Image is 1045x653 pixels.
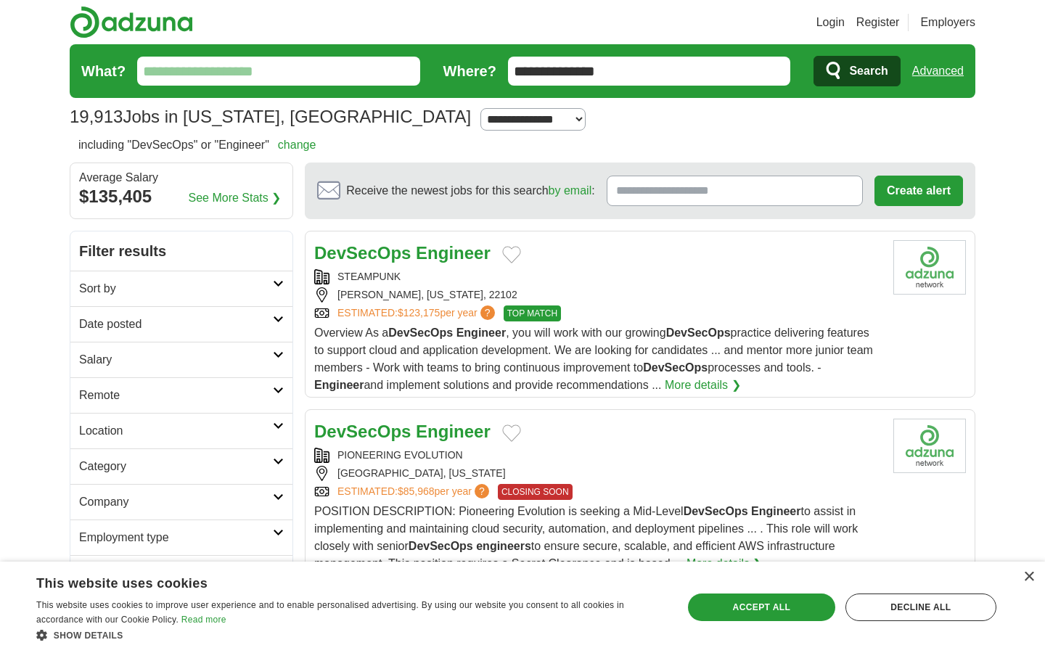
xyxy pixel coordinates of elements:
h2: Remote [79,387,273,404]
a: Sort by [70,271,292,306]
strong: DevSecOps [388,326,453,339]
strong: DevSecOps [314,422,411,441]
span: This website uses cookies to improve user experience and to enable personalised advertising. By u... [36,600,624,625]
span: POSITION DESCRIPTION: Pioneering Evolution is seeking a Mid-Level to assist in implementing and m... [314,505,858,570]
button: Search [814,56,900,86]
a: More details ❯ [665,377,741,394]
img: Company logo [893,419,966,473]
strong: DevSecOps [314,243,411,263]
a: Location [70,413,292,448]
a: Remote [70,377,292,413]
h2: Date posted [79,316,273,333]
div: $135,405 [79,184,284,210]
span: Show details [54,631,123,641]
span: Receive the newest jobs for this search : [346,182,594,200]
strong: Engineer [314,379,364,391]
div: Decline all [845,594,996,621]
strong: Engineer [416,422,491,441]
button: Add to favorite jobs [502,246,521,263]
h2: Location [79,422,273,440]
span: CLOSING SOON [498,484,573,500]
span: $123,175 [398,307,440,319]
strong: DevSecOps [666,326,731,339]
h2: Employment type [79,529,273,546]
a: Category [70,448,292,484]
div: STEAMPUNK [314,269,882,284]
h2: Filter results [70,231,292,271]
strong: engineers [476,540,531,552]
strong: DevSecOps [409,540,473,552]
a: See More Stats ❯ [189,189,282,207]
label: What? [81,60,126,82]
span: Overview As a , you will work with our growing practice delivering features to support cloud and ... [314,326,873,391]
a: DevSecOps Engineer [314,243,491,263]
div: [GEOGRAPHIC_DATA], [US_STATE] [314,466,882,481]
a: Login [816,14,845,31]
a: Company [70,484,292,519]
a: Employers [920,14,975,31]
span: Search [849,57,888,86]
a: More details ❯ [687,555,763,572]
strong: DevSecOps [643,361,708,374]
strong: Engineer [456,326,506,339]
a: Read more, opens a new window [181,615,226,625]
h2: Company [79,493,273,511]
div: Average Salary [79,172,284,184]
button: Add to favorite jobs [502,424,521,442]
div: Show details [36,628,664,642]
h2: Sort by [79,280,273,297]
div: [PERSON_NAME], [US_STATE], 22102 [314,287,882,303]
h1: Jobs in [US_STATE], [GEOGRAPHIC_DATA] [70,107,471,126]
span: $85,968 [398,485,435,497]
a: DevSecOps Engineer [314,422,491,441]
a: Date posted [70,306,292,342]
strong: Engineer [416,243,491,263]
h2: including "DevSecOps" or "Engineer" [78,136,316,154]
strong: Engineer [751,505,800,517]
span: TOP MATCH [504,305,561,321]
h2: Category [79,458,273,475]
span: 19,913 [70,104,123,130]
a: by email [549,184,592,197]
a: Employment type [70,519,292,555]
a: Hours [70,555,292,591]
button: Create alert [874,176,963,206]
div: This website uses cookies [36,570,628,592]
strong: DevSecOps [684,505,748,517]
a: Register [856,14,900,31]
span: ? [475,484,489,498]
label: Where? [443,60,496,82]
div: Close [1023,572,1034,583]
div: PIONEERING EVOLUTION [314,448,882,463]
a: ESTIMATED:$85,968per year? [337,484,492,500]
a: ESTIMATED:$123,175per year? [337,305,498,321]
a: Salary [70,342,292,377]
div: Accept all [688,594,835,621]
h2: Salary [79,351,273,369]
a: change [278,139,316,151]
img: Company logo [893,240,966,295]
img: Adzuna logo [70,6,193,38]
span: ? [480,305,495,320]
a: Advanced [912,57,964,86]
